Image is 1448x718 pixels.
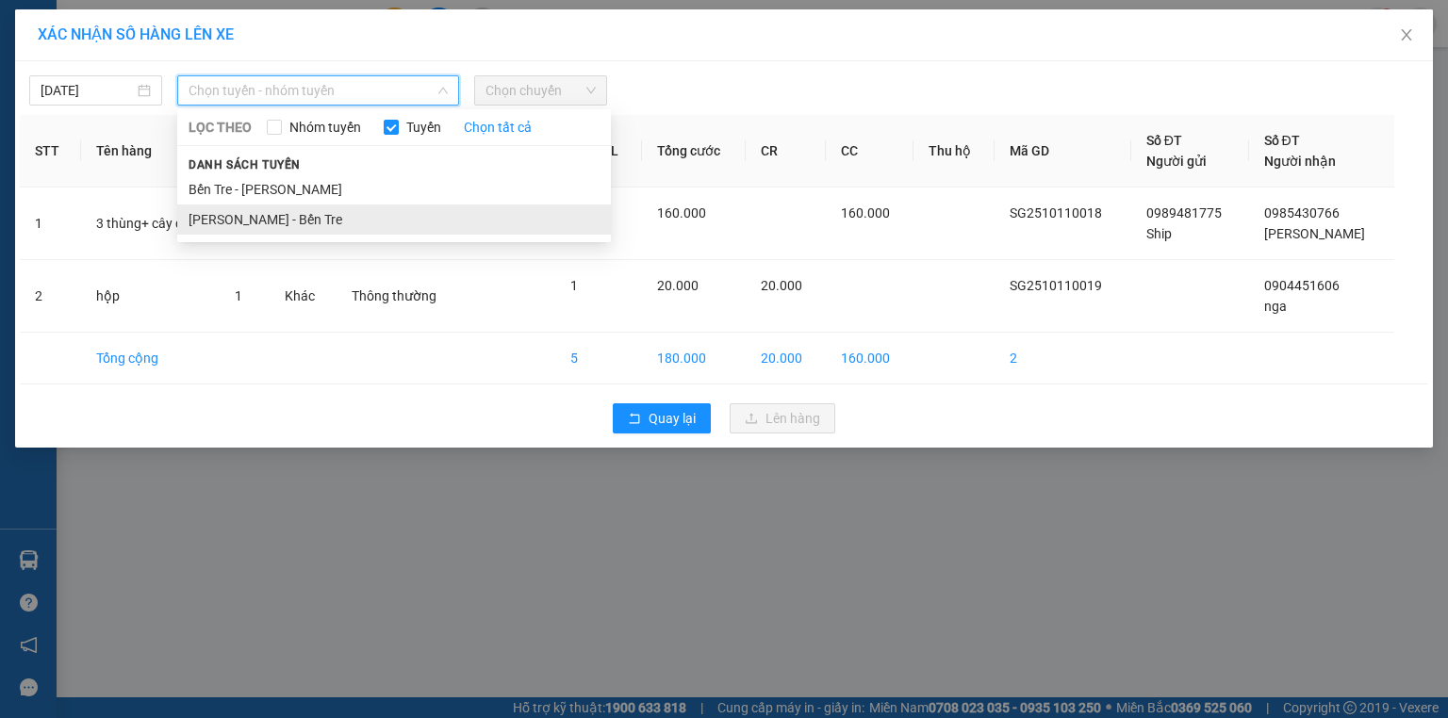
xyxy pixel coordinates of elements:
[628,412,641,427] span: rollback
[221,18,266,38] span: Nhận:
[189,117,252,138] span: LỌC THEO
[913,115,995,188] th: Thu hộ
[555,333,642,384] td: 5
[218,119,374,145] div: 160.000
[1146,205,1222,220] span: 0989481775
[1264,154,1336,169] span: Người nhận
[826,333,914,384] td: 160.000
[746,333,826,384] td: 20.000
[642,333,746,384] td: 180.000
[657,205,706,220] span: 160.000
[177,174,611,204] li: Bến Tre - [PERSON_NAME]
[399,117,449,138] span: Tuyến
[570,278,578,293] span: 1
[337,260,465,333] td: Thông thường
[41,80,134,101] input: 11/10/2025
[235,288,242,303] span: 1
[282,117,369,138] span: Nhóm tuyến
[1264,299,1287,314] span: nga
[761,278,802,293] span: 20.000
[1010,278,1102,293] span: SG2510110019
[38,25,234,43] span: XÁC NHẬN SỐ HÀNG LÊN XE
[1146,154,1207,169] span: Người gửi
[1264,226,1365,241] span: [PERSON_NAME]
[1010,205,1102,220] span: SG2510110018
[995,333,1131,384] td: 2
[464,117,532,138] a: Chọn tất cả
[16,81,207,107] div: 0989481775
[81,333,220,384] td: Tổng cộng
[437,85,449,96] span: down
[16,16,45,36] span: Gửi:
[730,403,835,433] button: uploadLên hàng
[657,278,699,293] span: 20.000
[16,58,207,81] div: Ship
[613,403,711,433] button: rollbackQuay lại
[16,16,207,58] div: [GEOGRAPHIC_DATA]
[20,260,81,333] td: 2
[177,156,312,173] span: Danh sách tuyến
[485,76,596,105] span: Chọn chuyến
[81,115,220,188] th: Tên hàng
[1264,133,1300,148] span: Số ĐT
[642,115,746,188] th: Tổng cước
[1264,205,1340,220] span: 0985430766
[20,115,81,188] th: STT
[221,39,372,61] div: [PERSON_NAME]
[1399,27,1414,42] span: close
[1146,226,1172,241] span: Ship
[1380,9,1433,62] button: Close
[189,76,448,105] span: Chọn tuyến - nhóm tuyến
[270,260,337,333] td: Khác
[995,115,1131,188] th: Mã GD
[826,115,914,188] th: CC
[1264,278,1340,293] span: 0904451606
[649,408,696,429] span: Quay lại
[20,188,81,260] td: 1
[221,16,372,39] div: Ba Vát
[218,123,244,143] span: CC :
[746,115,826,188] th: CR
[841,205,890,220] span: 160.000
[177,204,611,235] li: [PERSON_NAME] - Bến Tre
[81,188,220,260] td: 3 thùng+ cây dù
[1146,133,1182,148] span: Số ĐT
[81,260,220,333] td: hộp
[221,61,372,88] div: 0985430766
